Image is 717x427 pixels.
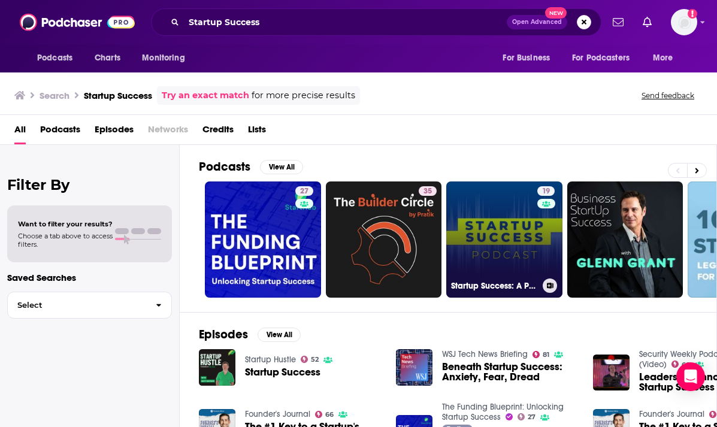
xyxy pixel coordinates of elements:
span: Choose a tab above to access filters. [18,232,113,249]
svg: Add a profile image [688,9,697,19]
button: open menu [645,47,688,69]
a: Startup Hustle [245,355,296,365]
a: Show notifications dropdown [608,12,628,32]
span: 35 [423,186,432,198]
span: Monitoring [142,50,184,66]
span: Networks [148,120,188,144]
button: open menu [494,47,565,69]
a: Show notifications dropdown [638,12,657,32]
a: Startup Success [245,367,320,377]
h2: Podcasts [199,159,250,174]
a: Founder's Journal [639,409,704,419]
button: Show profile menu [671,9,697,35]
span: For Business [503,50,550,66]
span: Podcasts [37,50,72,66]
span: 27 [528,414,536,420]
a: Episodes [95,120,134,144]
input: Search podcasts, credits, & more... [184,13,507,32]
a: Podcasts [40,120,80,144]
a: Founder's Journal [245,409,310,419]
a: All [14,120,26,144]
button: open menu [134,47,200,69]
a: Lists [248,120,266,144]
a: PodcastsView All [199,159,303,174]
a: 19 [537,186,555,196]
span: New [545,7,567,19]
img: Leadership, Innovation, and Startup Success - Startup Security Weekly #57 [593,355,630,391]
a: Charts [87,47,128,69]
a: The Funding Blueprint: Unlocking Startup Success [442,402,564,422]
span: for more precise results [252,89,355,102]
button: Send feedback [638,90,698,101]
a: 27 [295,186,313,196]
span: Select [8,301,146,309]
h2: Filter By [7,176,172,193]
a: WSJ Tech News Briefing [442,349,528,359]
span: More [653,50,673,66]
span: 19 [542,186,550,198]
a: 35 [419,186,437,196]
span: 66 [325,412,334,417]
span: For Podcasters [572,50,630,66]
span: Charts [95,50,120,66]
span: Want to filter your results? [18,220,113,228]
span: 27 [300,186,308,198]
p: Saved Searches [7,272,172,283]
button: View All [260,160,303,174]
a: 27 [518,413,536,420]
h3: Startup Success: A Podcast for Founders & Investors [451,281,538,291]
div: Open Intercom Messenger [676,362,705,391]
img: Startup Success [199,349,235,386]
img: Podchaser - Follow, Share and Rate Podcasts [20,11,135,34]
a: 27 [205,181,321,298]
a: Credits [202,120,234,144]
a: 81 [533,351,550,358]
a: 66 [315,411,334,418]
span: 52 [311,357,319,362]
img: User Profile [671,9,697,35]
a: 52 [301,356,319,363]
h3: Startup Success [84,90,152,101]
h2: Episodes [199,327,248,342]
a: 35 [326,181,442,298]
span: Logged in as collectedstrategies [671,9,697,35]
h3: Search [40,90,69,101]
a: 19Startup Success: A Podcast for Founders & Investors [446,181,562,298]
img: Beneath Startup Success: Anxiety, Fear, Dread [396,349,432,386]
div: Search podcasts, credits, & more... [151,8,601,36]
a: 68 [671,361,691,368]
a: EpisodesView All [199,327,301,342]
button: Open AdvancedNew [507,15,567,29]
span: 81 [543,352,549,358]
button: open menu [564,47,647,69]
button: Select [7,292,172,319]
button: open menu [29,47,88,69]
span: Open Advanced [512,19,562,25]
a: Beneath Startup Success: Anxiety, Fear, Dread [442,362,579,382]
a: Try an exact match [162,89,249,102]
button: View All [258,328,301,342]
